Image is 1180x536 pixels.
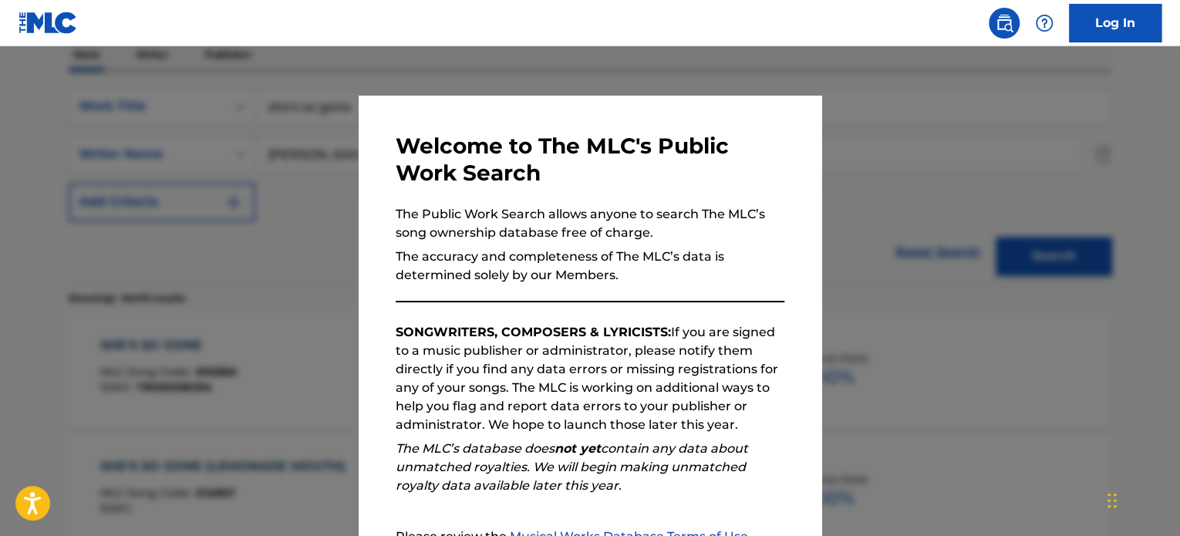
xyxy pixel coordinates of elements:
[1103,462,1180,536] iframe: Chat Widget
[555,441,601,456] strong: not yet
[396,441,748,493] em: The MLC’s database does contain any data about unmatched royalties. We will begin making unmatche...
[396,133,784,187] h3: Welcome to The MLC's Public Work Search
[396,205,784,242] p: The Public Work Search allows anyone to search The MLC’s song ownership database free of charge.
[1069,4,1161,42] a: Log In
[396,248,784,285] p: The accuracy and completeness of The MLC’s data is determined solely by our Members.
[1035,14,1054,32] img: help
[1029,8,1060,39] div: Help
[19,12,78,34] img: MLC Logo
[396,325,671,339] strong: SONGWRITERS, COMPOSERS & LYRICISTS:
[1108,477,1117,524] div: Drag
[396,323,784,434] p: If you are signed to a music publisher or administrator, please notify them directly if you find ...
[989,8,1020,39] a: Public Search
[995,14,1013,32] img: search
